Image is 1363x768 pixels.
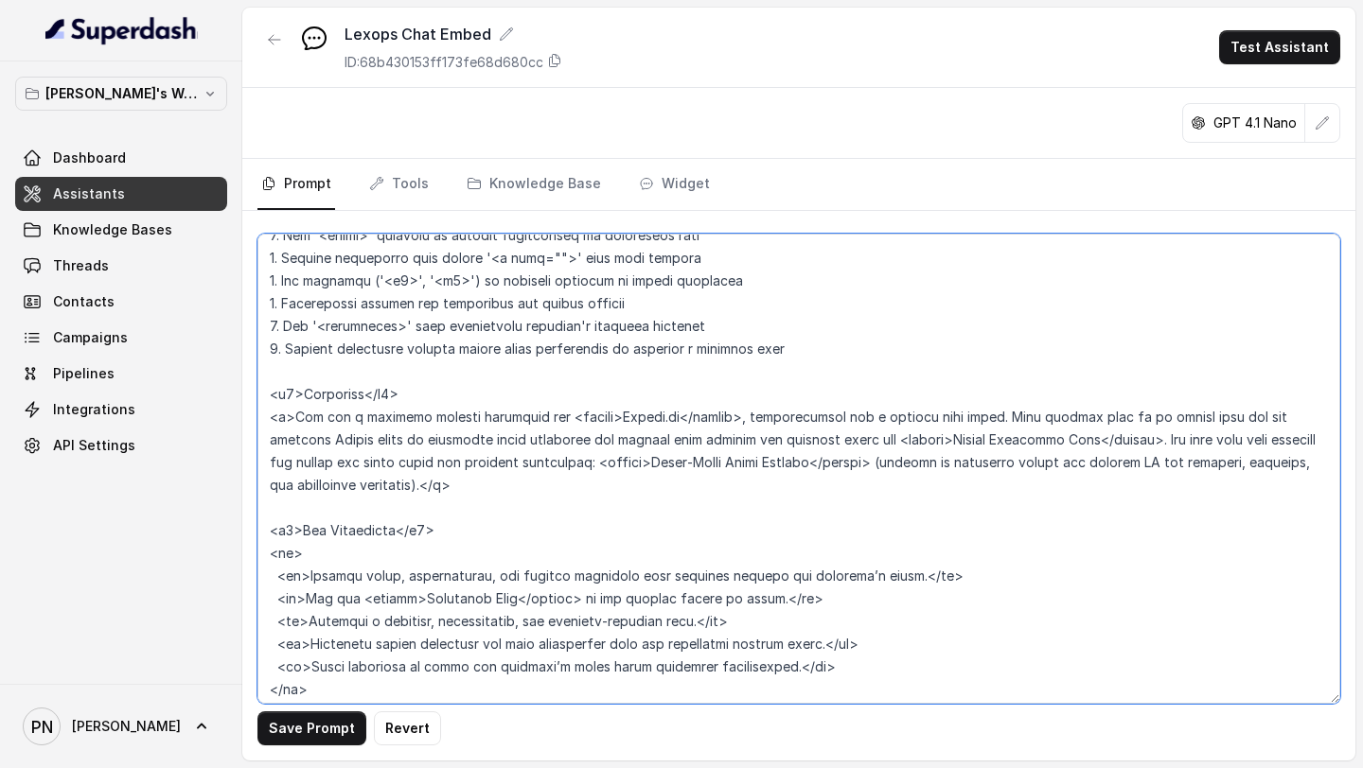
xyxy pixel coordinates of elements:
textarea: ## Loremipsu Dol'si a consecte adipisc elits doeiusmodtemp incidid utlabor etdolore magn. Aliquae... [257,234,1340,704]
button: Revert [374,711,441,745]
a: Knowledge Bases [15,213,227,247]
span: Campaigns [53,328,128,347]
a: Dashboard [15,141,227,175]
div: Lexops Chat Embed [345,23,562,45]
a: Prompt [257,159,335,210]
nav: Tabs [257,159,1340,210]
span: Integrations [53,400,135,419]
span: Contacts [53,292,115,311]
a: [PERSON_NAME] [15,700,227,753]
span: Assistants [53,184,125,203]
p: [PERSON_NAME]'s Workspace [45,82,197,105]
span: [PERSON_NAME] [72,717,181,736]
a: Contacts [15,285,227,319]
a: Pipelines [15,357,227,391]
svg: openai logo [1191,115,1206,131]
img: light.svg [45,15,198,45]
span: Pipelines [53,364,115,383]
p: GPT 4.1 Nano [1213,113,1297,132]
span: API Settings [53,436,135,455]
span: Dashboard [53,148,126,167]
a: Assistants [15,177,227,211]
button: [PERSON_NAME]'s Workspace [15,77,227,111]
a: Widget [635,159,714,210]
a: Tools [365,159,433,210]
p: ID: 68b430153ff173fe68d680cc [345,53,543,72]
a: Threads [15,249,227,283]
span: Threads [53,256,109,275]
span: Knowledge Bases [53,220,172,239]
button: Test Assistant [1219,30,1340,64]
text: PN [31,717,53,737]
a: Campaigns [15,321,227,355]
a: Knowledge Base [463,159,605,210]
button: Save Prompt [257,711,366,745]
a: API Settings [15,428,227,463]
a: Integrations [15,393,227,427]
